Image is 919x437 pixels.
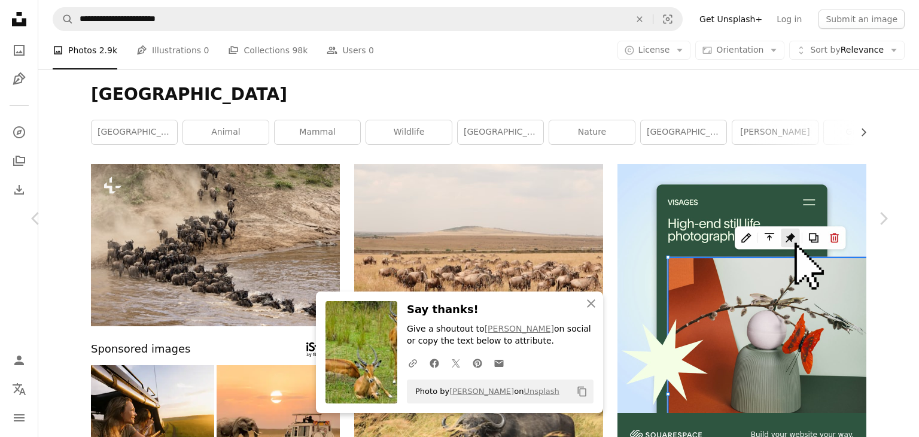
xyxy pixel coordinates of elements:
[824,120,909,144] a: grassland
[327,31,374,69] a: Users 0
[769,10,809,29] a: Log in
[204,44,209,57] span: 0
[409,382,559,401] span: Photo by on
[7,38,31,62] a: Photos
[810,45,840,54] span: Sort by
[136,31,209,69] a: Illustrations 0
[524,387,559,396] a: Unsplash
[818,10,905,29] button: Submit an image
[617,41,691,60] button: License
[366,120,452,144] a: wildlife
[653,8,682,31] button: Visual search
[7,406,31,430] button: Menu
[7,67,31,91] a: Illustrations
[617,164,866,413] img: file-1723602894256-972c108553a7image
[695,41,784,60] button: Orientation
[847,161,919,276] a: Next
[53,7,683,31] form: Find visuals sitewide
[7,120,31,144] a: Explore
[91,239,340,250] a: The wildebeest migration in Africa
[458,120,543,144] a: [GEOGRAPHIC_DATA]
[7,149,31,173] a: Collections
[789,41,905,60] button: Sort byRelevance
[183,120,269,144] a: animal
[641,120,726,144] a: [GEOGRAPHIC_DATA]
[626,8,653,31] button: Clear
[853,120,866,144] button: scroll list to the right
[488,351,510,375] a: Share over email
[354,164,603,330] img: a herd of wild animals grazing on a dry grass field
[91,164,340,326] img: The wildebeest migration in Africa
[449,387,514,396] a: [PERSON_NAME]
[292,44,308,57] span: 98k
[485,324,554,333] a: [PERSON_NAME]
[407,301,594,318] h3: Say thanks!
[7,348,31,372] a: Log in / Sign up
[354,241,603,252] a: a herd of wild animals grazing on a dry grass field
[692,10,769,29] a: Get Unsplash+
[407,323,594,347] p: Give a shoutout to on social or copy the text below to attribute.
[354,422,603,433] a: black water buffalo on green grass field during daytime
[638,45,670,54] span: License
[445,351,467,375] a: Share on Twitter
[369,44,374,57] span: 0
[732,120,818,144] a: [PERSON_NAME]
[716,45,763,54] span: Orientation
[424,351,445,375] a: Share on Facebook
[91,84,866,105] h1: [GEOGRAPHIC_DATA]
[91,341,190,358] span: Sponsored images
[53,8,74,31] button: Search Unsplash
[549,120,635,144] a: nature
[275,120,360,144] a: mammal
[572,381,592,402] button: Copy to clipboard
[810,44,884,56] span: Relevance
[228,31,308,69] a: Collections 98k
[7,377,31,401] button: Language
[467,351,488,375] a: Share on Pinterest
[92,120,177,144] a: [GEOGRAPHIC_DATA]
